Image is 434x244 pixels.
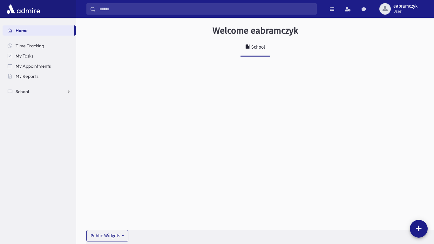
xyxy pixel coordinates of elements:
span: Home [16,28,28,33]
span: Time Tracking [16,43,44,49]
h3: Welcome eabramczyk [213,25,298,36]
span: eabramczyk [393,4,417,9]
div: School [250,44,265,50]
span: My Tasks [16,53,33,59]
a: Time Tracking [3,41,76,51]
button: Public Widgets [86,230,128,241]
span: User [393,9,417,14]
a: School [3,86,76,97]
a: Home [3,25,74,36]
img: AdmirePro [5,3,42,15]
a: My Reports [3,71,76,81]
a: School [241,39,270,57]
span: My Reports [16,73,38,79]
a: My Appointments [3,61,76,71]
span: School [16,89,29,94]
a: My Tasks [3,51,76,61]
span: My Appointments [16,63,51,69]
input: Search [96,3,316,15]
